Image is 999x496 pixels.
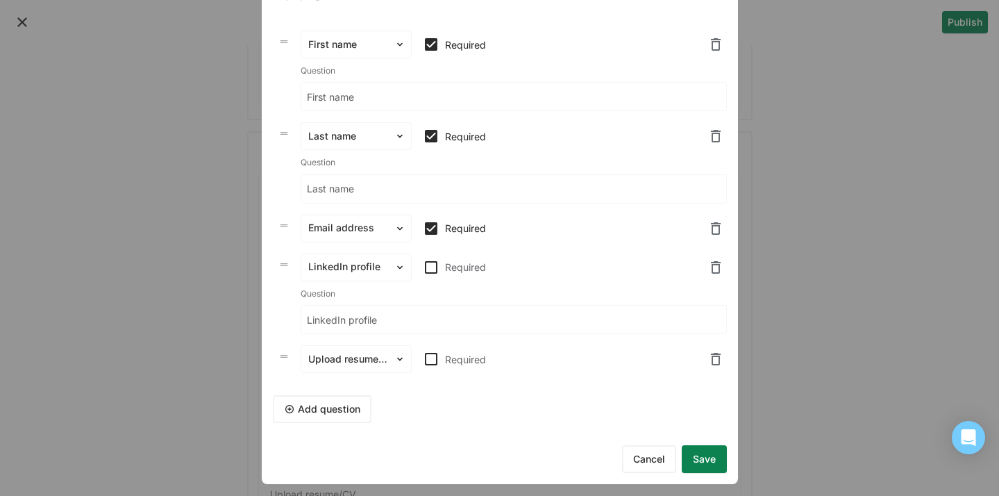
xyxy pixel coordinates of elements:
[445,222,705,234] div: Required
[301,157,335,167] label: Question
[301,306,726,333] input: Have you worked in retail before?
[682,445,727,473] button: Save
[301,83,726,110] input: Have you worked in retail before?
[952,421,985,454] div: Open Intercom Messenger
[301,288,335,299] label: Question
[301,175,726,203] input: Have you worked in retail before?
[273,395,371,423] button: Add question
[445,261,705,273] div: Required
[445,131,705,142] div: Required
[445,39,705,51] div: Required
[622,445,676,473] button: Cancel
[445,354,705,365] div: Required
[301,65,335,76] label: Question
